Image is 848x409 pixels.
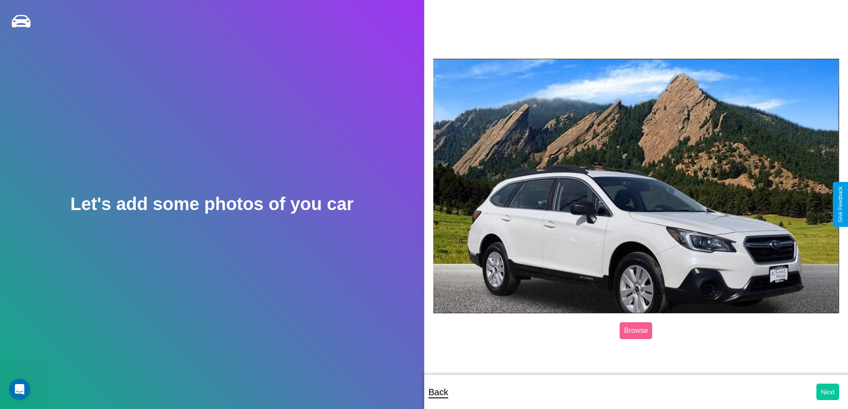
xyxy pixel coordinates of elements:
img: posted [433,59,840,313]
div: Give Feedback [837,186,844,223]
p: Back [429,384,448,400]
button: Next [816,384,839,400]
label: Browse [620,322,652,339]
iframe: Intercom live chat [9,379,30,400]
h2: Let's add some photos of you car [70,194,353,214]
